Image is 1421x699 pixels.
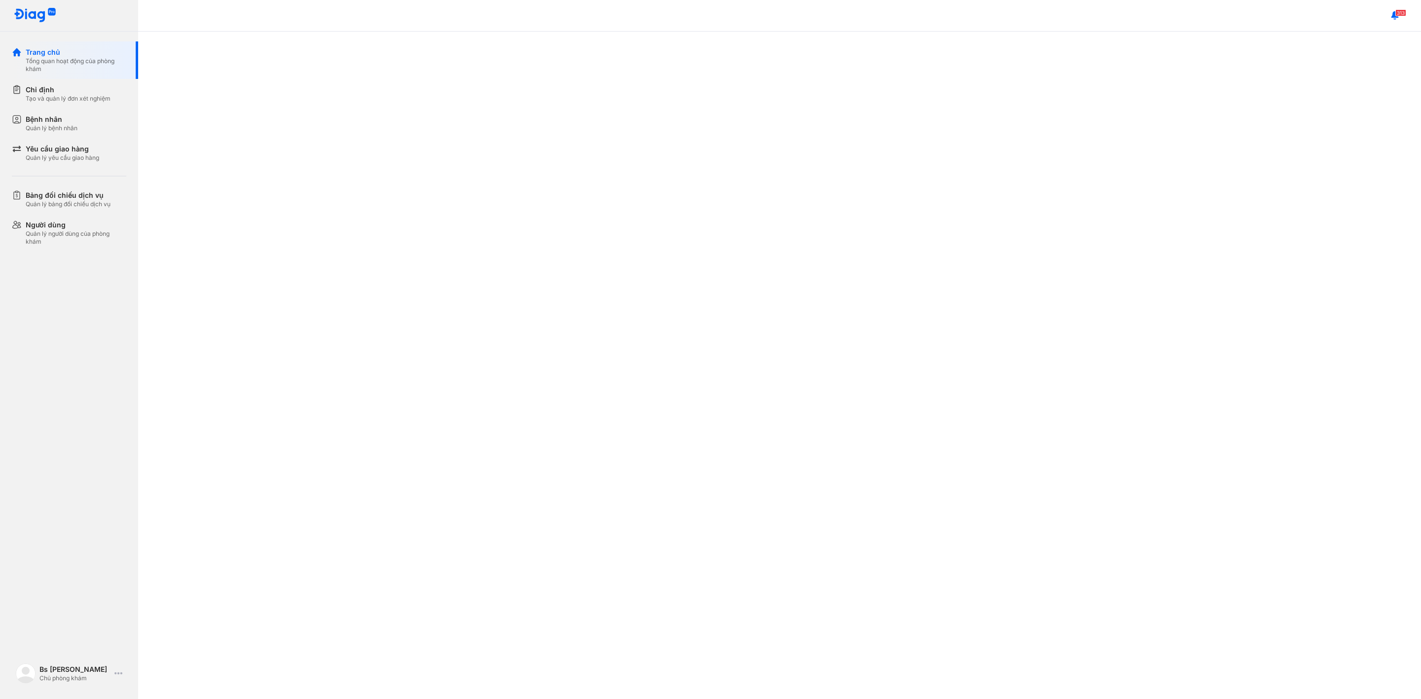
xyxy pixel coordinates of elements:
[26,124,77,132] div: Quản lý bệnh nhân
[14,8,56,23] img: logo
[26,95,111,103] div: Tạo và quản lý đơn xét nghiệm
[26,144,99,154] div: Yêu cầu giao hàng
[26,154,99,162] div: Quản lý yêu cầu giao hàng
[26,114,77,124] div: Bệnh nhân
[26,220,126,230] div: Người dùng
[26,200,111,208] div: Quản lý bảng đối chiếu dịch vụ
[26,230,126,246] div: Quản lý người dùng của phòng khám
[39,664,111,674] div: Bs [PERSON_NAME]
[26,85,111,95] div: Chỉ định
[26,190,111,200] div: Bảng đối chiếu dịch vụ
[16,663,36,683] img: logo
[26,57,126,73] div: Tổng quan hoạt động của phòng khám
[26,47,126,57] div: Trang chủ
[1395,9,1406,16] span: 313
[39,674,111,682] div: Chủ phòng khám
